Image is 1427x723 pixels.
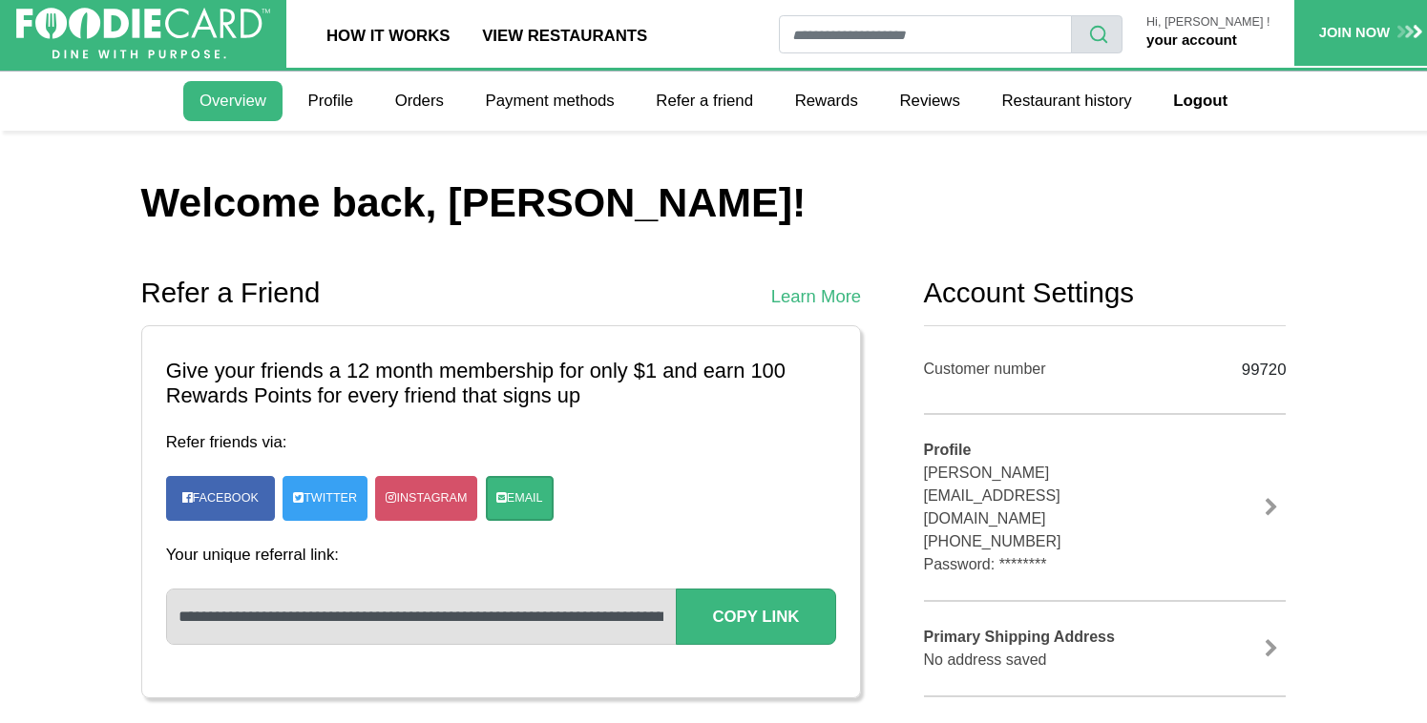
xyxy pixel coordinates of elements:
a: Orders [379,81,460,121]
span: Instagram [396,489,467,507]
div: [PERSON_NAME] [EMAIL_ADDRESS][DOMAIN_NAME] [PHONE_NUMBER] Password: ******** [924,439,1182,576]
img: FoodieCard; Eat, Drink, Save, Donate [16,8,270,59]
span: Facebook [193,491,259,505]
div: Customer number [924,358,1182,381]
h4: Your unique referral link: [166,546,836,565]
button: search [1071,15,1123,53]
a: Restaurant history [986,81,1148,121]
a: Instagram [375,476,477,522]
a: Payment methods [470,81,631,121]
b: Primary Shipping Address [924,629,1115,645]
div: 99720 [1209,351,1286,389]
h3: Give your friends a 12 month membership for only $1 and earn 100 Rewards Points for every friend ... [166,359,836,408]
a: Logout [1157,81,1243,121]
button: Copy Link [676,589,836,645]
a: Reviews [884,81,976,121]
a: Overview [183,81,283,121]
a: Facebook [174,481,267,516]
a: your account [1146,31,1237,48]
a: Profile [292,81,369,121]
h4: Refer friends via: [166,433,836,452]
span: Email [507,489,543,507]
a: Learn More [771,283,861,310]
a: Rewards [779,81,874,121]
h2: Account Settings [924,276,1287,309]
a: Email [486,476,554,522]
a: Twitter [283,476,367,522]
span: No address saved [924,651,1047,668]
a: Refer a friend [640,81,769,121]
p: Hi, [PERSON_NAME] ! [1146,16,1270,30]
h1: Welcome back, [PERSON_NAME]! [141,178,1287,228]
b: Profile [924,442,972,458]
h2: Refer a Friend [141,276,321,309]
span: Twitter [304,489,357,507]
input: restaurant search [779,15,1071,53]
